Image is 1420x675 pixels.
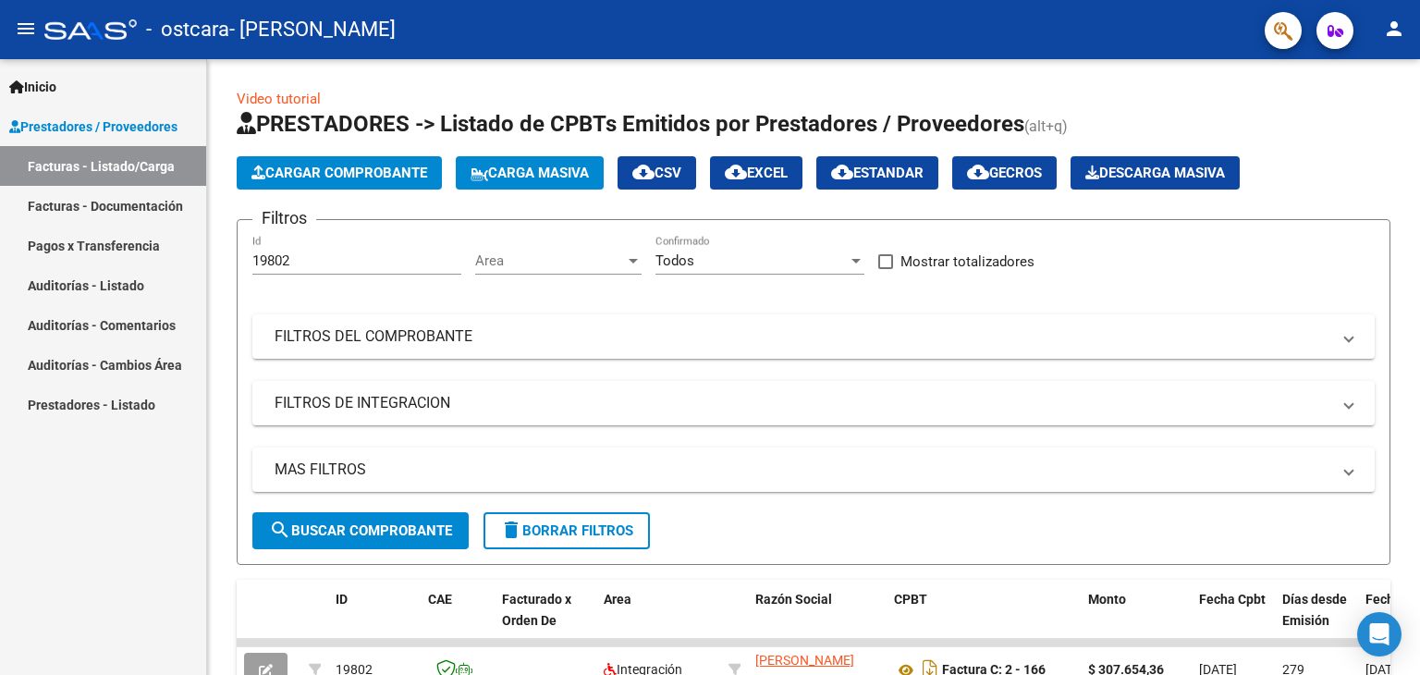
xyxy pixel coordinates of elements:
datatable-header-cell: Monto [1081,580,1192,661]
span: Fecha Cpbt [1199,592,1266,607]
h3: Filtros [252,205,316,231]
span: Días desde Emisión [1282,592,1347,628]
span: Cargar Comprobante [251,165,427,181]
span: Area [475,252,625,269]
button: Estandar [816,156,938,190]
app-download-masive: Descarga masiva de comprobantes (adjuntos) [1071,156,1240,190]
mat-panel-title: FILTROS DE INTEGRACION [275,393,1330,413]
mat-icon: cloud_download [725,161,747,183]
button: Gecros [952,156,1057,190]
datatable-header-cell: Días desde Emisión [1275,580,1358,661]
mat-expansion-panel-header: MAS FILTROS [252,448,1375,492]
datatable-header-cell: CPBT [887,580,1081,661]
span: Razón Social [755,592,832,607]
span: - ostcara [146,9,229,50]
span: Fecha Recibido [1365,592,1417,628]
span: - [PERSON_NAME] [229,9,396,50]
span: Gecros [967,165,1042,181]
span: Estandar [831,165,924,181]
span: EXCEL [725,165,788,181]
span: Todos [655,252,694,269]
mat-icon: delete [500,519,522,541]
button: Buscar Comprobante [252,512,469,549]
span: Borrar Filtros [500,522,633,539]
span: PRESTADORES -> Listado de CPBTs Emitidos por Prestadores / Proveedores [237,111,1024,137]
button: Carga Masiva [456,156,604,190]
button: CSV [618,156,696,190]
span: Mostrar totalizadores [900,251,1034,273]
datatable-header-cell: ID [328,580,421,661]
datatable-header-cell: Area [596,580,721,661]
span: Prestadores / Proveedores [9,117,177,137]
mat-icon: cloud_download [831,161,853,183]
div: Open Intercom Messenger [1357,612,1402,657]
span: ID [336,592,348,607]
button: Borrar Filtros [484,512,650,549]
span: Buscar Comprobante [269,522,452,539]
span: CAE [428,592,452,607]
datatable-header-cell: CAE [421,580,495,661]
span: (alt+q) [1024,117,1068,135]
mat-icon: cloud_download [632,161,655,183]
mat-expansion-panel-header: FILTROS DEL COMPROBANTE [252,314,1375,359]
span: [PERSON_NAME] [755,653,854,668]
mat-icon: person [1383,18,1405,40]
span: Facturado x Orden De [502,592,571,628]
datatable-header-cell: Fecha Cpbt [1192,580,1275,661]
span: CPBT [894,592,927,607]
mat-icon: search [269,519,291,541]
datatable-header-cell: Facturado x Orden De [495,580,596,661]
mat-icon: cloud_download [967,161,989,183]
mat-icon: menu [15,18,37,40]
a: Video tutorial [237,91,321,107]
mat-panel-title: FILTROS DEL COMPROBANTE [275,326,1330,347]
span: Inicio [9,77,56,97]
span: CSV [632,165,681,181]
span: Descarga Masiva [1085,165,1225,181]
datatable-header-cell: Razón Social [748,580,887,661]
button: Cargar Comprobante [237,156,442,190]
mat-panel-title: MAS FILTROS [275,460,1330,480]
span: Monto [1088,592,1126,607]
mat-expansion-panel-header: FILTROS DE INTEGRACION [252,381,1375,425]
span: Carga Masiva [471,165,589,181]
button: EXCEL [710,156,802,190]
button: Descarga Masiva [1071,156,1240,190]
span: Area [604,592,631,607]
